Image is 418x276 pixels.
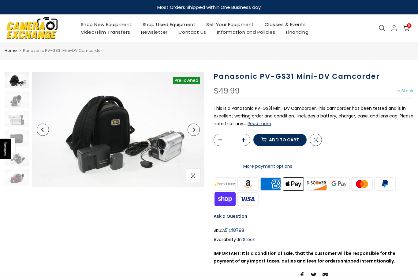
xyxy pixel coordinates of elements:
a: Shop New Equipment [75,21,137,28]
a: Classes & Events [259,21,311,28]
img: synchrony [214,176,237,191]
a: Video/Film Transfers [75,28,136,36]
img: shopify pay [214,191,237,206]
a: Ask a Question [214,213,247,219]
span: 0 [407,23,411,28]
span: A51C18788 [222,227,244,234]
h1: Panasonic PV-GS31 Mini-DV Camcorder [214,72,413,81]
span: Panasonic PV-GS31 Mini-DV Camcorder [23,48,102,53]
img: master [351,176,374,191]
a: More payment options [214,163,322,170]
button: Next [188,124,200,136]
img: apple pay [282,176,305,191]
button: Previous [37,124,49,136]
img: visa [237,191,259,206]
img: american express [259,176,282,191]
a: Newsletter [136,28,173,36]
div: $49.99 [214,87,240,95]
a: 0 [403,25,409,32]
a: Financing [281,28,314,36]
a: Contact Us [173,28,211,36]
a: Sell Your Equipment [201,21,259,28]
strong: IMPORTANT: It is a condition of sale, that the customer will be responsible for the payment of an... [214,250,395,264]
span: Add to cart [269,138,299,142]
span: In Stock [397,88,413,94]
a: Information and Policies [211,28,281,36]
button: Add to cart [253,134,307,146]
img: google pay [328,176,351,191]
img: paypal [374,176,397,191]
div: Availability : [214,236,413,243]
img: discover [305,176,328,191]
img: amazon payments [237,176,259,191]
div: SKU: [214,227,413,234]
a: Home [5,48,17,54]
strong: Most Orders Shipped within One Business day [157,4,261,10]
span: In Stock [238,236,255,243]
button: Read more [248,121,271,126]
p: This is a Panasonic PV-GS31 Mini-DV Camcorder.This camcorder has been tested and is in excellent ... [214,105,413,128]
a: Shop Used Equipment [137,21,201,28]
